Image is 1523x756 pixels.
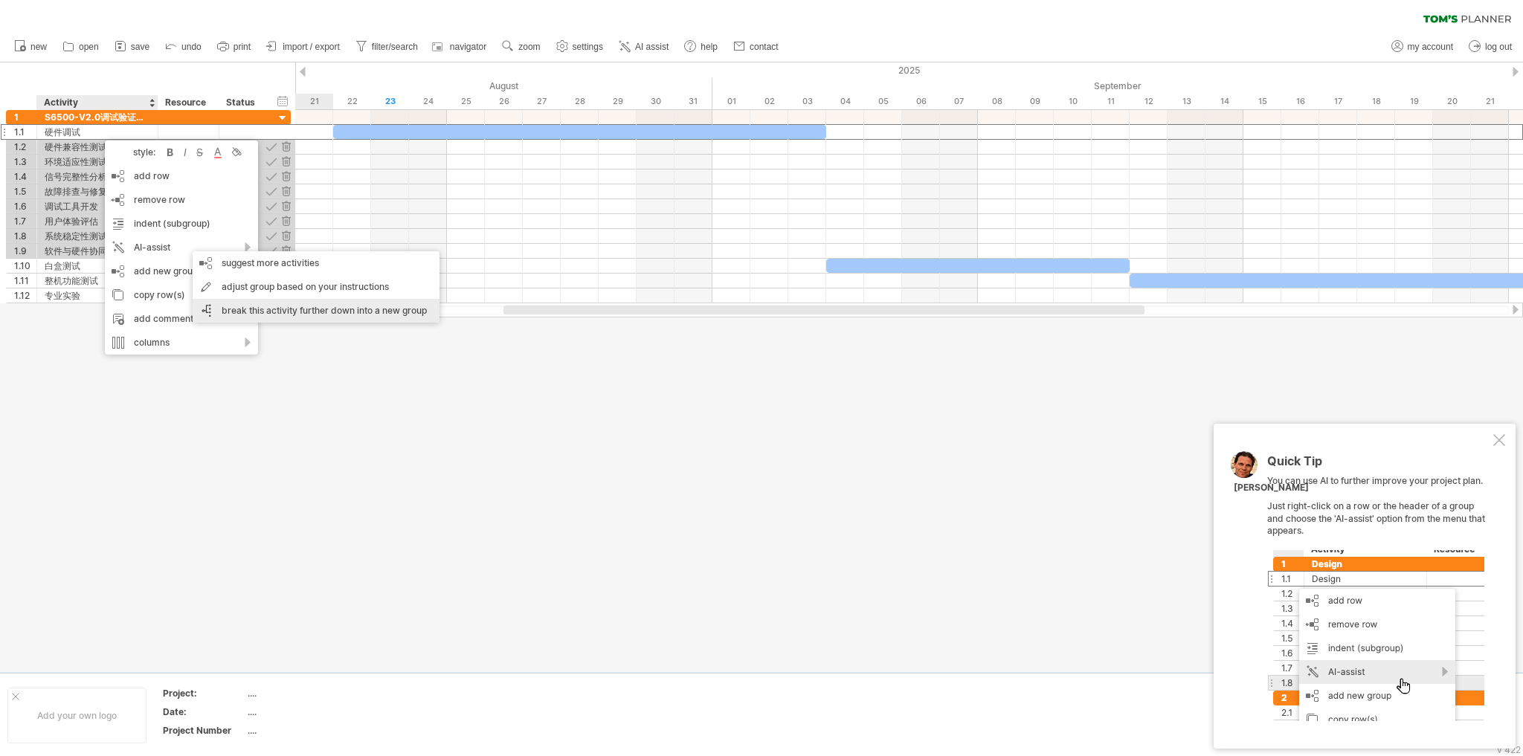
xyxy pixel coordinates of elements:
[283,42,340,52] span: import / export
[1234,482,1309,494] div: [PERSON_NAME]
[14,125,36,139] div: 1.1
[213,37,255,56] a: print
[45,140,150,154] div: 硬件兼容性测试
[105,307,258,331] div: add comment
[264,155,278,169] div: approve
[45,199,150,213] div: 调试工具开发
[680,37,722,56] a: help
[10,37,51,56] a: new
[181,42,202,52] span: undo
[45,214,150,228] div: 用户体验评估
[105,259,258,283] div: add new group
[1054,94,1092,109] div: Wednesday, 10 September 2025
[1243,94,1281,109] div: Monday, 15 September 2025
[264,169,278,184] div: approve
[615,37,673,56] a: AI assist
[518,42,540,52] span: zoom
[111,146,163,158] div: style:
[193,251,439,275] div: suggest more activities
[750,42,779,52] span: contact
[1205,94,1243,109] div: Sunday, 14 September 2025
[573,42,603,52] span: settings
[1485,42,1512,52] span: log out
[730,37,783,56] a: contact
[248,724,373,737] div: ....
[279,140,293,154] div: remove
[553,37,608,56] a: settings
[1357,94,1395,109] div: Thursday, 18 September 2025
[7,688,146,743] div: Add your own logo
[14,288,36,303] div: 1.12
[263,37,344,56] a: import / export
[561,94,599,109] div: Thursday, 28 August 2025
[1465,37,1516,56] a: log out
[161,37,206,56] a: undo
[79,42,99,52] span: open
[826,94,864,109] div: Thursday, 4 September 2025
[264,244,278,258] div: approve
[111,37,154,56] a: save
[450,42,486,52] span: navigator
[1016,94,1054,109] div: Tuesday, 9 September 2025
[193,275,439,299] div: adjust group based on your instructions
[371,94,409,109] div: Saturday, 23 August 2025
[902,94,940,109] div: Saturday, 6 September 2025
[134,194,185,205] span: remove row
[1267,455,1490,721] div: You can use AI to further improve your project plan. Just right-click on a row or the header of a...
[14,169,36,184] div: 1.4
[635,42,669,52] span: AI assist
[14,155,36,169] div: 1.3
[750,94,788,109] div: Tuesday, 2 September 2025
[234,42,251,52] span: print
[193,299,439,323] div: break this activity further down into a new group
[264,214,278,228] div: approve
[1092,94,1130,109] div: Thursday, 11 September 2025
[14,214,36,228] div: 1.7
[674,94,712,109] div: Sunday, 31 August 2025
[1168,94,1205,109] div: Saturday, 13 September 2025
[45,288,150,303] div: 专业实验
[264,184,278,198] div: approve
[978,94,1016,109] div: Monday, 8 September 2025
[45,229,150,243] div: 系统稳定性测试
[409,94,447,109] div: Sunday, 24 August 2025
[45,125,150,139] div: 硬件调试
[279,199,293,213] div: remove
[864,94,902,109] div: Friday, 5 September 2025
[352,37,422,56] a: filter/search
[163,705,245,718] div: Date:
[59,37,103,56] a: open
[599,94,637,109] div: Friday, 29 August 2025
[14,259,36,273] div: 1.10
[1281,94,1319,109] div: Tuesday, 16 September 2025
[430,37,491,56] a: navigator
[1471,94,1509,109] div: Sunday, 21 September 2025
[333,94,371,109] div: Friday, 22 August 2025
[45,169,150,184] div: 信号完整性分析
[45,110,150,124] div: S6500-V2.0调试验证计划
[105,236,258,259] div: AI-assist
[45,184,150,198] div: 故障排查与修复
[447,94,485,109] div: Monday, 25 August 2025
[105,212,258,236] div: indent (subgroup)
[14,229,36,243] div: 1.8
[14,274,36,288] div: 1.11
[264,229,278,243] div: approve
[226,95,259,110] div: Status
[131,42,149,52] span: save
[1395,94,1433,109] div: Friday, 19 September 2025
[498,37,544,56] a: zoom
[14,199,36,213] div: 1.6
[105,283,258,307] div: copy row(s)
[523,94,561,109] div: Wednesday, 27 August 2025
[485,94,523,109] div: Tuesday, 26 August 2025
[14,184,36,198] div: 1.5
[1319,94,1357,109] div: Wednesday, 17 September 2025
[30,42,47,52] span: new
[279,214,293,228] div: remove
[279,184,293,198] div: remove
[163,724,245,737] div: Project Number
[1408,42,1453,52] span: my account
[637,94,674,109] div: Saturday, 30 August 2025
[45,259,150,273] div: 白盒测试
